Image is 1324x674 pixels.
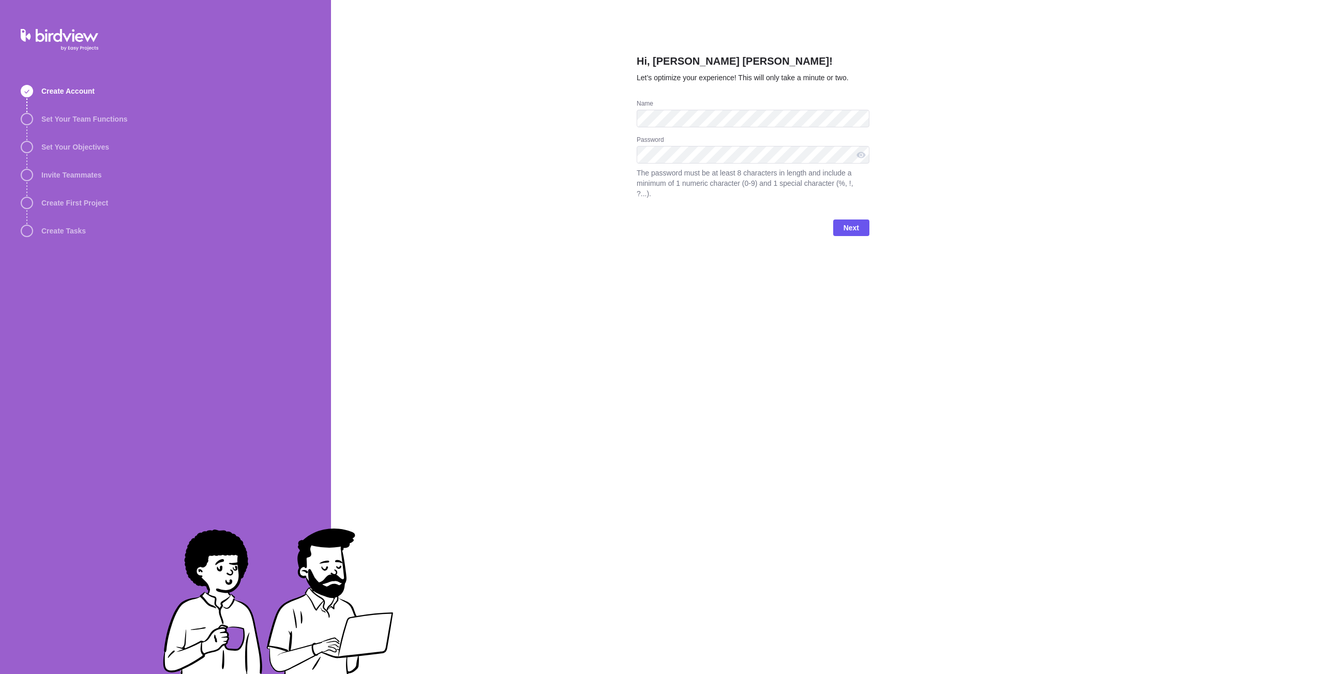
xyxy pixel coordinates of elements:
[41,226,86,236] span: Create Tasks
[41,198,108,208] span: Create First Project
[637,168,869,199] span: The password must be at least 8 characters in length and include a minimum of 1 numeric character...
[637,99,869,110] div: Name
[637,74,849,82] span: Let’s optimize your experience! This will only take a minute or two.
[41,170,101,180] span: Invite Teammates
[844,222,859,234] span: Next
[833,219,869,236] span: Next
[41,142,109,152] span: Set Your Objectives
[637,136,869,146] div: Password
[41,114,127,124] span: Set Your Team Functions
[637,54,869,72] h2: Hi, [PERSON_NAME] [PERSON_NAME]!
[41,86,95,96] span: Create Account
